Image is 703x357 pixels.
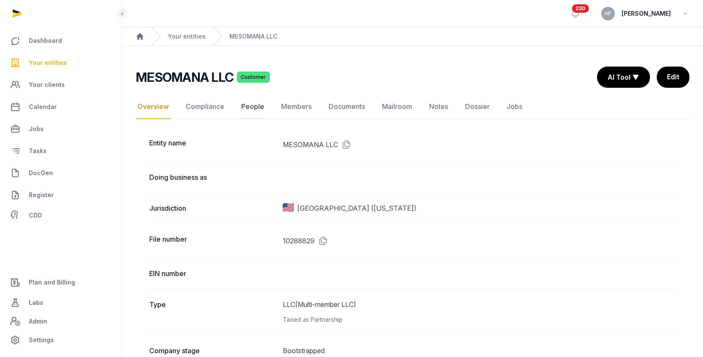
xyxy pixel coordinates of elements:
[229,32,277,41] a: MESOMANA LLC
[327,95,367,119] a: Documents
[29,298,43,308] span: Labs
[29,58,67,68] span: Your entities
[283,138,676,151] dd: MESOMANA LLC
[29,36,62,46] span: Dashboard
[505,95,524,119] a: Jobs
[283,234,676,248] dd: 10288829
[7,163,115,183] a: DocGen
[149,268,276,279] dt: EIN number
[149,138,276,151] dt: Entity name
[380,95,414,119] a: Mailroom
[136,70,234,85] h2: MESOMANA LLC
[29,335,54,345] span: Settings
[597,67,650,87] button: AI Tool ▼
[149,203,276,213] dt: Jurisdiction
[7,207,115,224] a: CDD
[7,119,115,139] a: Jobs
[605,11,611,16] span: HF
[622,8,671,19] span: [PERSON_NAME]
[149,234,276,248] dt: File number
[149,346,276,356] dt: Company stage
[237,72,270,83] span: Customer
[295,300,356,309] span: (Multi-member LLC)
[149,172,276,182] dt: Doing business as
[136,95,170,119] a: Overview
[149,299,276,325] dt: Type
[297,203,416,213] span: [GEOGRAPHIC_DATA] ([US_STATE])
[136,95,689,119] nav: Tabs
[29,146,47,156] span: Tasks
[7,330,115,350] a: Settings
[240,95,266,119] a: People
[601,7,615,20] button: HF
[279,95,313,119] a: Members
[463,95,491,119] a: Dossier
[7,272,115,293] a: Plan and Billing
[29,210,42,220] span: CDD
[283,299,676,325] dd: LLC
[29,102,57,112] span: Calendar
[283,315,676,325] div: Taxed as Partnership
[7,53,115,73] a: Your entities
[7,185,115,205] a: Register
[427,95,450,119] a: Notes
[122,27,703,46] nav: Breadcrumb
[29,80,65,90] span: Your clients
[29,316,47,326] span: Admin
[657,67,689,88] a: Edit
[29,124,44,134] span: Jobs
[7,141,115,161] a: Tasks
[168,32,206,41] a: Your entities
[7,97,115,117] a: Calendar
[7,31,115,51] a: Dashboard
[29,190,54,200] span: Register
[29,168,53,178] span: DocGen
[283,346,676,356] dd: Bootstrapped
[7,313,115,330] a: Admin
[184,95,226,119] a: Compliance
[7,293,115,313] a: Labs
[7,75,115,95] a: Your clients
[572,4,589,13] span: 230
[29,277,75,287] span: Plan and Billing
